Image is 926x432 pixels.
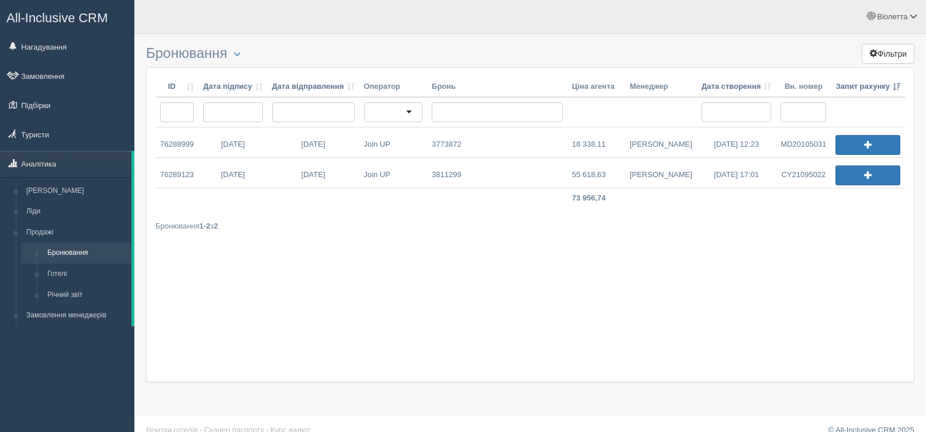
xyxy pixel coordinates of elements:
a: Продажі [21,222,131,243]
td: 73 956,74 [567,188,625,209]
a: ID [160,81,194,92]
a: All-Inclusive CRM [1,1,134,33]
a: MD20105031 [776,127,831,157]
div: Бронювання з [155,220,905,231]
a: [PERSON_NAME] [21,181,131,202]
a: CY21095022 [776,158,831,188]
a: 3773872 [427,127,567,157]
a: [DATE] [268,127,359,157]
th: Вн. номер [776,77,831,98]
a: 76288999 [155,127,199,157]
th: Бронь [427,77,567,98]
a: Бронювання [42,243,131,264]
a: 55 618,63 [567,158,625,188]
a: Join UP [359,127,425,157]
span: All-Inclusive CRM [6,11,108,25]
a: 76289123 [155,158,199,188]
a: [DATE] [268,158,359,188]
b: 1-2 [199,222,210,230]
button: Фільтри [862,44,914,64]
a: [DATE] 12:23 [697,127,776,157]
a: 3811299 [427,158,567,188]
a: Готелі [42,264,131,285]
a: [PERSON_NAME] [625,127,697,157]
b: 2 [214,222,218,230]
th: Менеджер [625,77,697,98]
a: Запит рахунку [835,81,900,92]
a: 18 338,11 [567,127,624,157]
a: Дата створення [702,81,772,92]
h3: Бронювання [146,46,914,61]
a: Дата підпису [203,81,263,92]
a: Ліди [21,201,131,222]
a: Дата відправлення [272,81,355,92]
th: Оператор [359,77,427,98]
a: [DATE] [199,158,268,188]
a: [PERSON_NAME] [625,158,697,188]
a: Замовлення менеджерів [21,305,131,326]
a: Join UP [359,158,427,188]
a: [DATE] [199,127,268,157]
a: [DATE] 17:01 [697,158,776,188]
a: Річний звіт [42,285,131,306]
span: Віолетта [877,12,907,21]
th: Ціна агента [567,77,625,98]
